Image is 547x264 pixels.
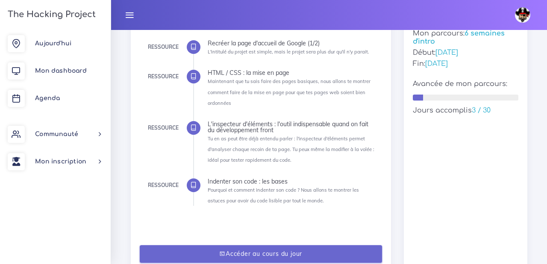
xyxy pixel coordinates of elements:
[148,72,179,81] div: Ressource
[35,158,86,165] span: Mon inscription
[413,49,518,57] h5: Début:
[515,7,530,23] img: avatar
[148,42,179,52] div: Ressource
[208,187,359,204] small: Pourquoi et comment indenter son code ? Nous allons te montrer les astuces pour avoir du code lis...
[208,49,369,55] small: L'intitulé du projet est simple, mais le projet sera plus dur qu'il n'y parait.
[413,30,518,46] h5: Mon parcours:
[35,131,78,137] span: Communauté
[413,80,518,88] h5: Avancée de mon parcours:
[5,10,96,19] h3: The Hacking Project
[208,40,376,46] div: Recréer la page d'accueil de Google (1/2)
[148,123,179,133] div: Ressource
[35,68,87,74] span: Mon dashboard
[208,78,371,106] small: Maintenant que tu sais faire des pages basiques, nous allons te montrer comment faire de la mise ...
[35,95,60,101] span: Agenda
[413,60,518,68] h5: Fin:
[35,40,71,47] span: Aujourd'hui
[435,49,458,56] span: [DATE]
[425,60,448,68] span: [DATE]
[208,178,376,184] div: Indenter son code : les bases
[148,181,179,190] div: Ressource
[208,121,376,133] div: L'inspecteur d'éléments : l'outil indispensable quand on fait du développement front
[472,107,491,114] span: 3 / 30
[140,245,382,263] a: Accéder au cours du jour
[208,136,374,163] small: Tu en as peut être déjà entendu parler : l'inspecteur d'éléments permet d'analyser chaque recoin ...
[413,107,518,115] h5: Jours accomplis
[413,30,505,45] span: 6 semaines d'intro
[208,70,376,76] div: HTML / CSS : la mise en page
